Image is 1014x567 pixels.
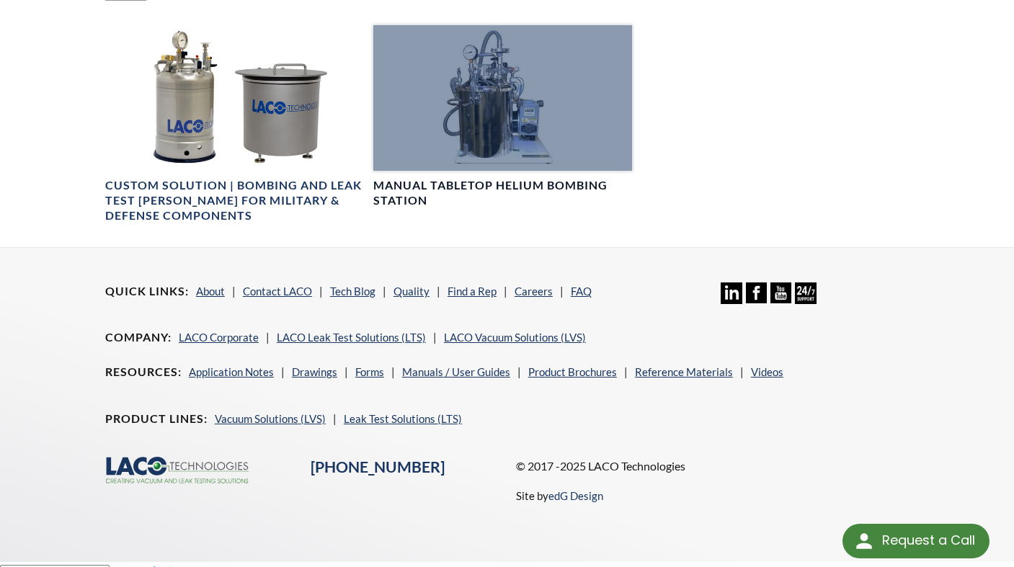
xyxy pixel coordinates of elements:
a: Bombing and Leak Test Chambers for Military & Defense ComponentsCustom Solution | Bombing and Lea... [105,25,365,223]
a: Vacuum Solutions (LVS) [215,412,326,425]
a: Careers [515,285,553,298]
a: Product Brochures [528,365,617,378]
a: LACO Corporate [179,331,259,344]
img: round button [853,530,876,553]
h4: Quick Links [105,284,189,299]
a: Drawings [292,365,337,378]
a: Reference Materials [635,365,733,378]
h4: Manual Tabletop Helium Bombing Station [373,178,633,208]
img: 24/7 Support Icon [795,282,816,303]
a: LBC1010-100 Tabletop Helium Bombing Station, front viewManual Tabletop Helium Bombing Station [373,25,633,208]
a: LACO Leak Test Solutions (LTS) [277,331,426,344]
h4: Custom Solution | Bombing and Leak Test [PERSON_NAME] for Military & Defense Components [105,178,365,223]
a: Videos [751,365,783,378]
a: Forms [355,365,384,378]
div: Request a Call [842,524,989,558]
a: FAQ [571,285,592,298]
a: Contact LACO [243,285,312,298]
h4: Company [105,330,172,345]
h4: Resources [105,365,182,380]
a: edG Design [548,489,603,502]
a: Tech Blog [330,285,375,298]
a: Application Notes [189,365,274,378]
a: [PHONE_NUMBER] [311,457,445,476]
p: © 2017 -2025 LACO Technologies [516,457,910,476]
a: About [196,285,225,298]
a: Leak Test Solutions (LTS) [344,412,462,425]
a: LACO Vacuum Solutions (LVS) [444,331,586,344]
div: Request a Call [882,524,975,557]
p: Site by [516,487,603,504]
a: 24/7 Support [795,293,816,306]
a: Manuals / User Guides [402,365,510,378]
a: Find a Rep [448,285,497,298]
a: Quality [393,285,430,298]
h4: Product Lines [105,411,208,427]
